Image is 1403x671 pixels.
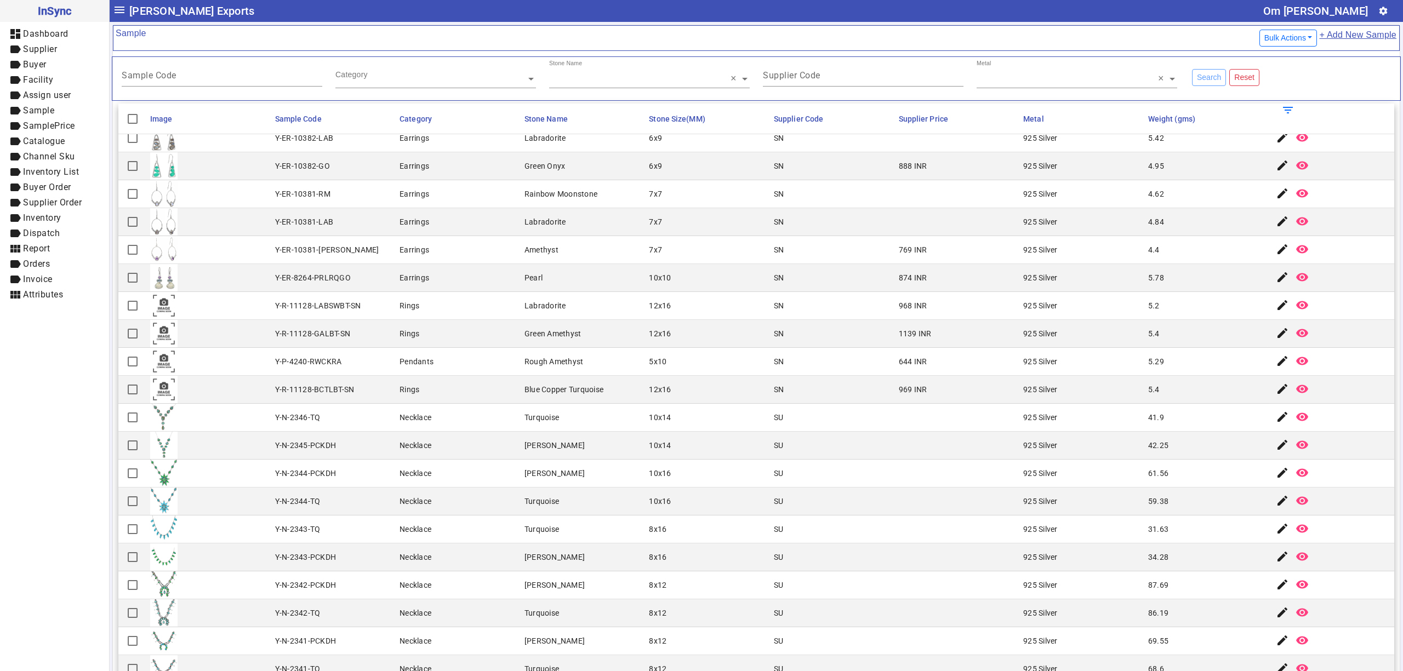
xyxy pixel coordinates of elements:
span: Assign user [23,90,71,100]
div: Rough Amethyst [524,356,584,367]
div: Y-N-2342-TQ [275,607,321,618]
mat-icon: edit [1276,299,1289,312]
div: 7x7 [649,188,662,199]
span: Stone Size(MM) [649,114,705,123]
mat-icon: view_module [9,242,22,255]
mat-icon: label [9,211,22,225]
div: SN [774,300,784,311]
div: Y-R-11128-BCTLBT-SN [275,384,355,395]
span: SamplePrice [23,121,75,131]
div: Metal [977,59,991,67]
mat-icon: settings [1378,6,1388,16]
div: Necklace [400,607,431,618]
span: Buyer Order [23,182,71,192]
mat-icon: remove_red_eye [1296,215,1309,228]
div: SN [774,160,784,171]
div: SU [774,496,784,507]
div: Amethyst [524,244,558,255]
mat-icon: remove_red_eye [1296,550,1309,563]
div: SU [774,524,784,535]
div: Y-N-2343-TQ [275,524,321,535]
div: 87.69 [1148,580,1168,590]
mat-card-header: Sample [113,25,1400,51]
span: Clear all [1158,73,1167,84]
span: Inventory List [23,167,79,177]
div: 644 INR [899,356,927,367]
mat-icon: edit [1276,354,1289,368]
div: 4.95 [1148,160,1164,171]
span: Attributes [23,289,63,300]
mat-icon: remove_red_eye [1296,159,1309,172]
div: Om [PERSON_NAME] [1263,2,1368,20]
mat-icon: remove_red_eye [1296,382,1309,395]
img: 09d9a210-98e3-4a16-895b-f9517c9dc4a7 [150,515,178,543]
span: Dashboard [23,28,69,39]
div: Necklace [400,496,431,507]
mat-icon: edit [1276,159,1289,172]
div: Necklace [400,468,431,479]
div: 925 Silver [1023,216,1058,227]
div: Necklace [400,412,431,423]
div: 86.19 [1148,607,1168,618]
div: 925 Silver [1023,300,1058,311]
div: 925 Silver [1023,552,1058,563]
mat-icon: remove_red_eye [1296,410,1309,423]
div: 5x10 [649,356,666,367]
img: 0961d0b6-4115-463f-9d7d-cc4fc3a4a92a [150,432,178,459]
div: 8x16 [649,552,666,563]
div: 59.38 [1148,496,1168,507]
mat-icon: label [9,150,22,163]
div: 10x16 [649,468,671,479]
div: 925 Silver [1023,133,1058,144]
div: Labradorite [524,300,566,311]
div: 8x16 [649,524,666,535]
div: [PERSON_NAME] [524,580,585,590]
mat-icon: label [9,135,22,148]
img: 1e10cf81-92ac-4325-9994-a599a94a6288 [150,208,178,236]
mat-icon: remove_red_eye [1296,606,1309,619]
div: 925 Silver [1023,412,1058,423]
div: Rings [400,328,419,339]
div: Pearl [524,272,543,283]
div: 12x16 [649,384,671,395]
span: Buyer [23,59,47,70]
div: 925 Silver [1023,440,1058,451]
div: Rings [400,384,419,395]
div: 10x14 [649,440,671,451]
img: c4adb8e5-6a7c-4f45-91f3-bd82e4bdf606 [150,460,178,487]
div: 1139 INR [899,328,932,339]
img: 46fad302-c46c-4321-a48e-a5a0dd7cde31 [150,236,178,263]
mat-icon: label [9,43,22,56]
mat-icon: remove_red_eye [1296,326,1309,340]
img: d0282282-7de1-416d-91df-9c1e24297e71 [150,571,178,599]
span: Supplier [23,44,57,54]
div: [PERSON_NAME] [524,552,585,563]
div: 874 INR [899,272,927,283]
button: Bulk Actions [1259,30,1318,47]
div: 7x7 [649,244,662,255]
div: 925 Silver [1023,580,1058,590]
img: comingsoon.png [150,348,178,375]
span: Catalogue [23,136,65,146]
mat-icon: edit [1276,326,1289,340]
img: 6c2fcae7-e948-4572-81ef-d3471264a8d8 [150,627,178,655]
span: Metal [1023,114,1044,123]
div: SU [774,580,784,590]
mat-icon: label [9,165,22,179]
div: 5.4 [1148,384,1160,395]
div: SN [774,356,784,367]
img: 36df5c23-c239-4fd5-973b-639d091fe286 [150,404,178,431]
div: Necklace [400,440,431,451]
mat-icon: view_module [9,288,22,301]
span: Clear all [731,73,740,84]
div: 969 INR [899,384,927,395]
img: comingsoon.png [150,376,178,403]
mat-icon: label [9,58,22,71]
mat-icon: label [9,73,22,87]
div: 769 INR [899,244,927,255]
div: 7x7 [649,216,662,227]
div: 925 Silver [1023,384,1058,395]
mat-icon: remove_red_eye [1296,634,1309,647]
mat-icon: edit [1276,410,1289,423]
mat-icon: edit [1276,494,1289,507]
